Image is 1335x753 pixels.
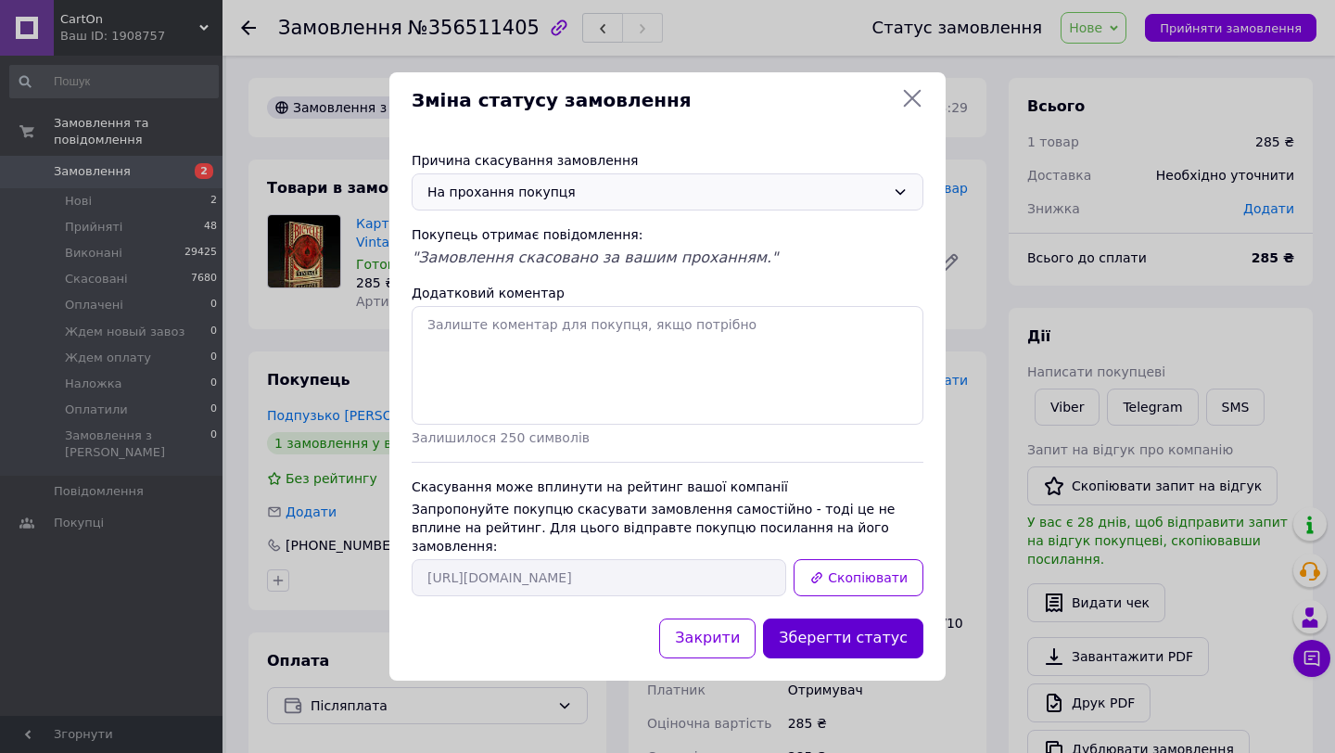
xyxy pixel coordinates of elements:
label: Додатковий коментар [412,286,565,300]
div: Скасування може вплинути на рейтинг вашої компанії [412,478,923,496]
button: Зберегти статус [763,619,923,658]
span: "Замовлення скасовано за вашим проханням." [412,249,778,266]
span: Залишилося 250 символів [412,430,590,445]
div: Причина скасування замовлення [412,151,923,170]
span: Зміна статусу замовлення [412,87,894,114]
button: Скопіювати [794,559,923,596]
div: На прохання покупця [427,182,885,202]
div: Запропонуйте покупцю скасувати замовлення самостійно - тоді це не вплине на рейтинг. Для цього ві... [412,500,923,555]
button: Закрити [659,619,756,658]
div: Покупець отримає повідомлення: [412,225,923,244]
